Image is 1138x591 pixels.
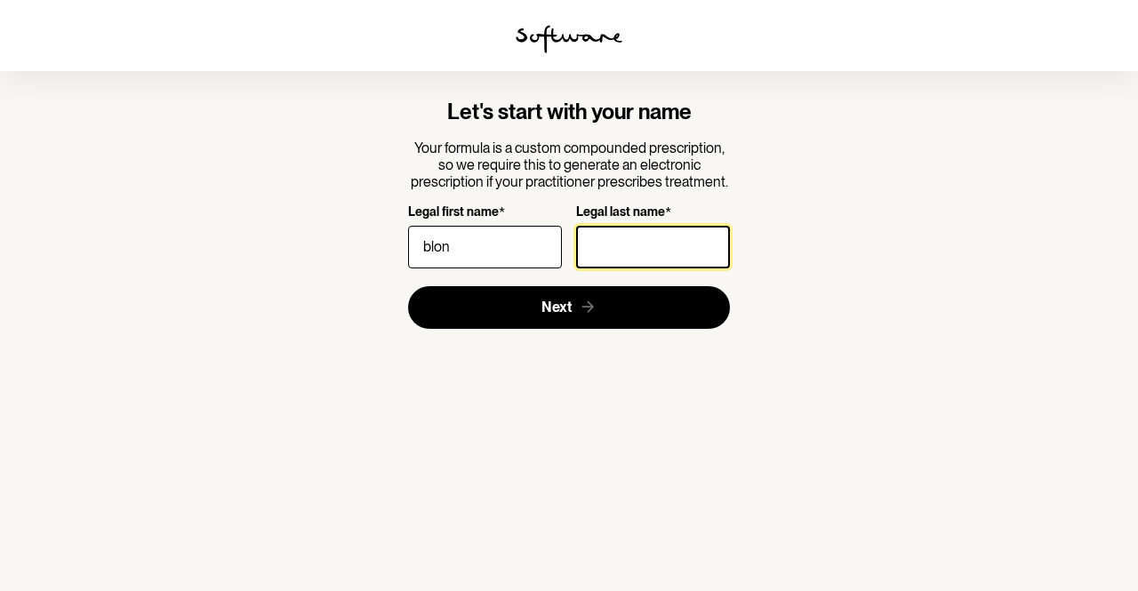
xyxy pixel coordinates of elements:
p: Legal first name [408,204,499,221]
h4: Let's start with your name [408,100,731,125]
p: Your formula is a custom compounded prescription, so we require this to generate an electronic pr... [408,140,731,191]
span: Next [541,299,572,315]
p: Legal last name [576,204,665,221]
button: Next [408,286,731,329]
img: software logo [516,25,622,53]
